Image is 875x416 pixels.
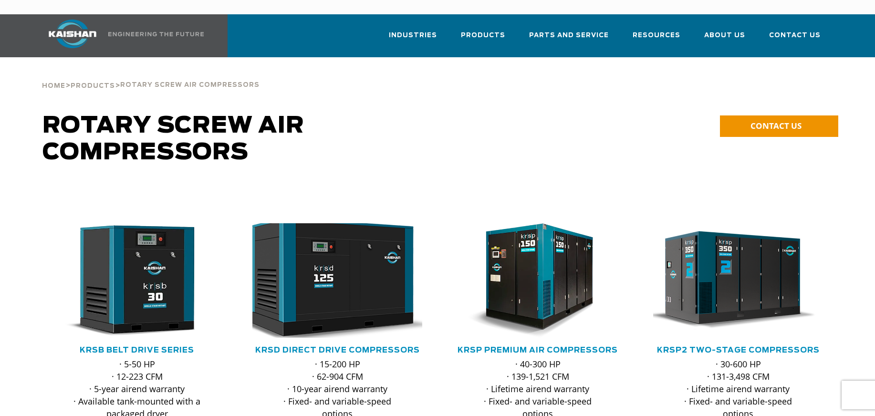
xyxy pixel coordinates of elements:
[453,223,623,338] div: krsp150
[633,30,680,41] span: Resources
[529,23,609,55] a: Parts and Service
[461,30,505,41] span: Products
[45,223,215,338] img: krsb30
[446,223,615,338] img: krsp150
[252,223,422,338] div: krsd125
[37,14,206,57] a: Kaishan USA
[633,23,680,55] a: Resources
[704,30,745,41] span: About Us
[42,114,304,164] span: Rotary Screw Air Compressors
[80,346,194,354] a: KRSB Belt Drive Series
[52,223,222,338] div: krsb30
[120,82,260,88] span: Rotary Screw Air Compressors
[389,23,437,55] a: Industries
[37,20,108,48] img: kaishan logo
[750,120,802,131] span: CONTACT US
[646,223,816,338] img: krsp350
[42,83,65,89] span: Home
[657,346,820,354] a: KRSP2 Two-Stage Compressors
[42,81,65,90] a: Home
[653,223,823,338] div: krsp350
[71,83,115,89] span: Products
[389,30,437,41] span: Industries
[461,23,505,55] a: Products
[458,346,618,354] a: KRSP Premium Air Compressors
[769,23,821,55] a: Contact Us
[42,57,260,94] div: > >
[704,23,745,55] a: About Us
[529,30,609,41] span: Parts and Service
[237,218,424,343] img: krsd125
[720,115,838,137] a: CONTACT US
[108,32,204,36] img: Engineering the future
[769,30,821,41] span: Contact Us
[71,81,115,90] a: Products
[255,346,420,354] a: KRSD Direct Drive Compressors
